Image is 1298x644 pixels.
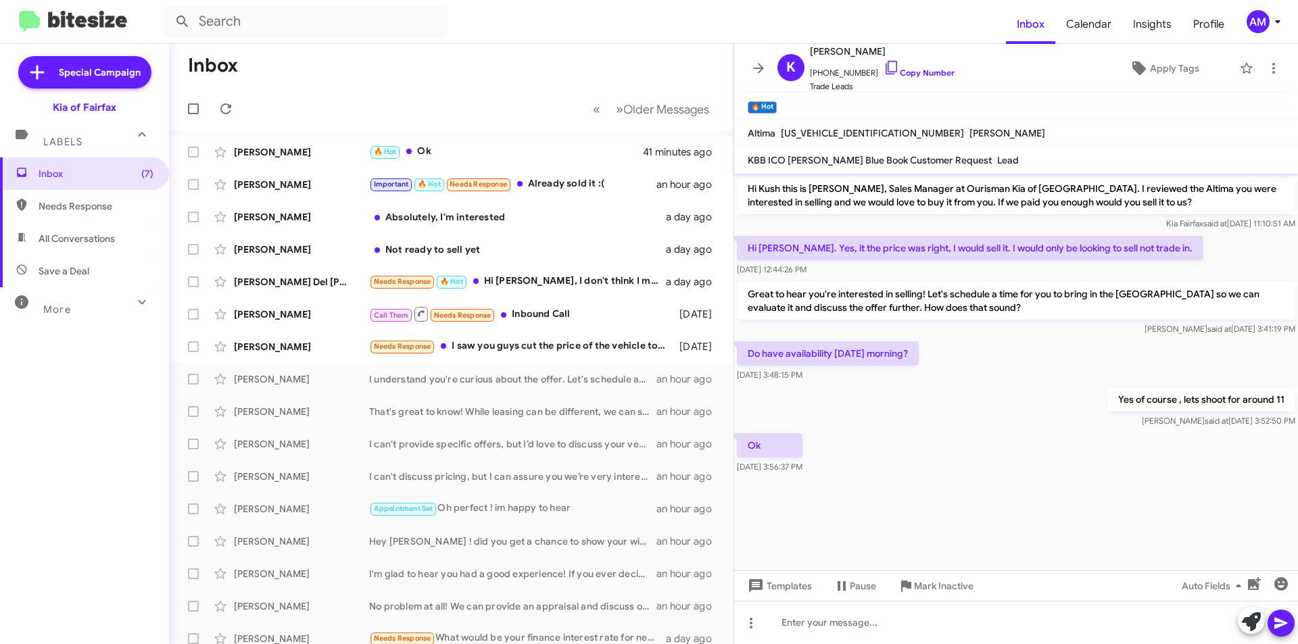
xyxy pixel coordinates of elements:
span: Altima [748,127,775,139]
span: Needs Response [39,199,153,213]
div: Already sold it :( [369,176,656,192]
span: [US_VEHICLE_IDENTIFICATION_NUMBER] [781,127,964,139]
div: an hour ago [656,502,723,516]
button: AM [1235,10,1283,33]
div: an hour ago [656,372,723,386]
span: Auto Fields [1182,574,1247,598]
div: I can't provide specific offers, but I’d love to discuss your vehicle further. Can we schedule a ... [369,437,656,451]
a: Copy Number [884,68,955,78]
a: Profile [1182,5,1235,44]
a: Insights [1122,5,1182,44]
div: [DATE] [673,340,723,353]
span: 🔥 Hot [418,180,441,189]
button: Templates [734,574,823,598]
p: Hi [PERSON_NAME]. Yes, it the price was right, I would sell it. I would only be looking to sell n... [737,236,1203,260]
div: [PERSON_NAME] [234,470,369,483]
span: Needs Response [374,277,431,286]
div: [PERSON_NAME] [234,340,369,353]
span: Mark Inactive [914,574,973,598]
span: Needs Response [374,342,431,351]
button: Pause [823,574,887,598]
div: Ok [369,144,643,159]
span: Important [374,180,409,189]
span: Needs Response [434,311,491,320]
div: an hour ago [656,567,723,580]
button: Previous [585,95,608,123]
span: K [786,57,796,78]
div: [PERSON_NAME] [234,535,369,548]
span: KBB ICO [PERSON_NAME] Blue Book Customer Request [748,154,992,166]
p: Great to hear you're interested in selling! Let's schedule a time for you to bring in the [GEOGRA... [737,282,1295,320]
div: [PERSON_NAME] [234,243,369,256]
a: Inbox [1006,5,1055,44]
h1: Inbox [188,55,238,76]
span: [PERSON_NAME] [DATE] 3:52:50 PM [1142,416,1295,426]
span: Call Them [374,311,409,320]
p: Do have availability [DATE] morning? [737,341,919,366]
div: an hour ago [656,405,723,418]
span: 🔥 Hot [374,147,397,156]
span: (7) [141,167,153,180]
div: a day ago [666,243,723,256]
span: Pause [850,574,876,598]
span: said at [1205,416,1228,426]
div: Hi [PERSON_NAME], I don't think I missed an appointment with you. I am waiting on the paperwork t... [369,274,666,289]
div: [DATE] [673,307,723,321]
div: Inbound Call [369,305,673,322]
a: Special Campaign [18,56,151,89]
div: [PERSON_NAME] [234,145,369,159]
p: Yes of course , lets shoot for around 11 [1107,387,1295,412]
span: More [43,303,71,316]
span: Appointment Set [374,504,433,513]
span: said at [1207,324,1231,334]
span: Apply Tags [1150,56,1199,80]
span: Labels [43,136,82,148]
div: I saw you guys cut the price of the vehicle to 27.9k. If you can get down to 27 I would be happy ... [369,339,673,354]
span: [DATE] 3:48:15 PM [737,370,802,380]
span: Trade Leads [810,80,955,93]
div: Kia of Fairfax [53,101,116,114]
span: All Conversations [39,232,115,245]
div: 41 minutes ago [643,145,723,159]
div: Absolutely, I'm interested [369,210,666,224]
div: an hour ago [656,178,723,191]
div: [PERSON_NAME] [234,437,369,451]
span: [PHONE_NUMBER] [810,59,955,80]
span: Templates [745,574,812,598]
div: [PERSON_NAME] [234,405,369,418]
div: I can't discuss pricing, but I can assure you we’re very interested in your Civic. Let’s schedule... [369,470,656,483]
input: Search [164,5,448,38]
span: [PERSON_NAME] [DATE] 3:41:19 PM [1145,324,1295,334]
div: [PERSON_NAME] [234,372,369,386]
span: [DATE] 12:44:26 PM [737,264,807,274]
span: [PERSON_NAME] [810,43,955,59]
div: [PERSON_NAME] [234,599,369,613]
div: Not ready to sell yet [369,243,666,256]
span: Needs Response [374,634,431,643]
div: a day ago [666,275,723,289]
div: I'm glad to hear you had a good experience! If you ever decide to revisit, we can also discuss bu... [369,567,656,580]
small: 🔥 Hot [748,101,777,114]
nav: Page navigation example [585,95,717,123]
span: Inbox [39,167,153,180]
span: [PERSON_NAME] [969,127,1045,139]
span: Lead [997,154,1019,166]
p: Ok [737,433,802,457]
div: [PERSON_NAME] [234,307,369,321]
span: Older Messages [623,102,709,117]
span: [DATE] 3:56:37 PM [737,462,802,472]
span: 🔥 Hot [440,277,463,286]
span: « [593,101,600,118]
div: Hey [PERSON_NAME] ! did you get a chance to show your wife the telluride ? [369,535,656,548]
div: [PERSON_NAME] [234,502,369,516]
a: Calendar [1055,5,1122,44]
span: Kia Fairfax [DATE] 11:10:51 AM [1166,218,1295,228]
span: Needs Response [450,180,507,189]
div: an hour ago [656,470,723,483]
div: a day ago [666,210,723,224]
div: [PERSON_NAME] [234,210,369,224]
div: Oh perfect ! im happy to hear [369,501,656,516]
